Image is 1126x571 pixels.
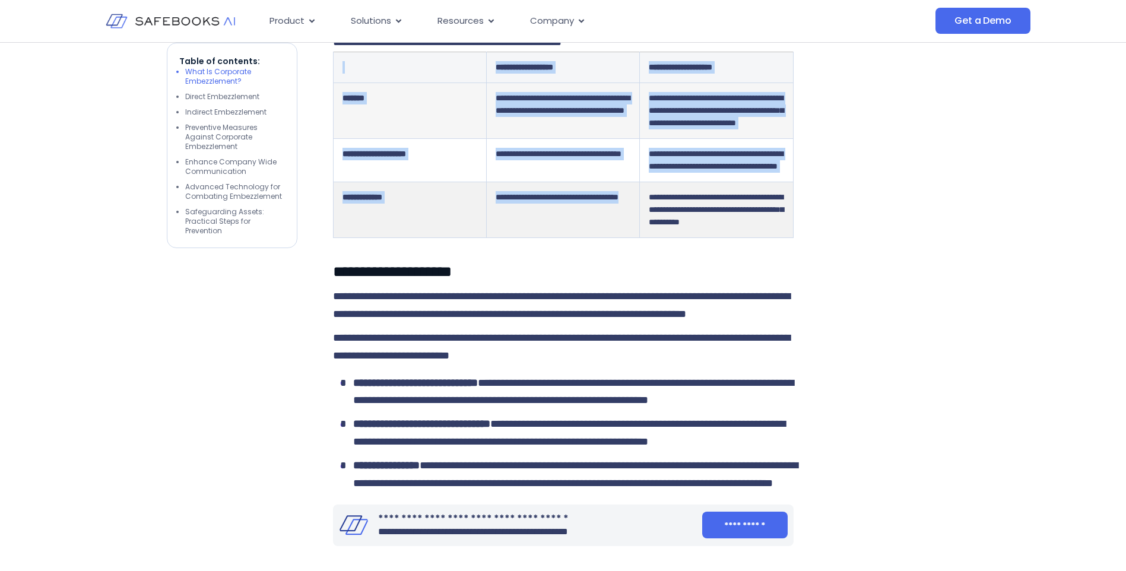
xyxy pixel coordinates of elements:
p: Table of contents: [179,55,285,67]
span: Company [530,14,574,28]
li: Direct Embezzlement [185,92,285,101]
nav: Menu [260,9,817,33]
span: Resources [437,14,484,28]
a: Get a Demo [935,8,1030,34]
span: Product [269,14,305,28]
li: Preventive Measures Against Corporate Embezzlement [185,123,285,151]
li: Enhance Company Wide Communication [185,157,285,176]
div: Menu Toggle [260,9,817,33]
span: Get a Demo [954,15,1011,27]
li: What Is Corporate Embezzlement? [185,67,285,86]
li: Indirect Embezzlement [185,107,285,117]
span: Solutions [351,14,391,28]
li: Safeguarding Assets: Practical Steps for Prevention [185,207,285,236]
li: Advanced Technology for Combating Embezzlement [185,182,285,201]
